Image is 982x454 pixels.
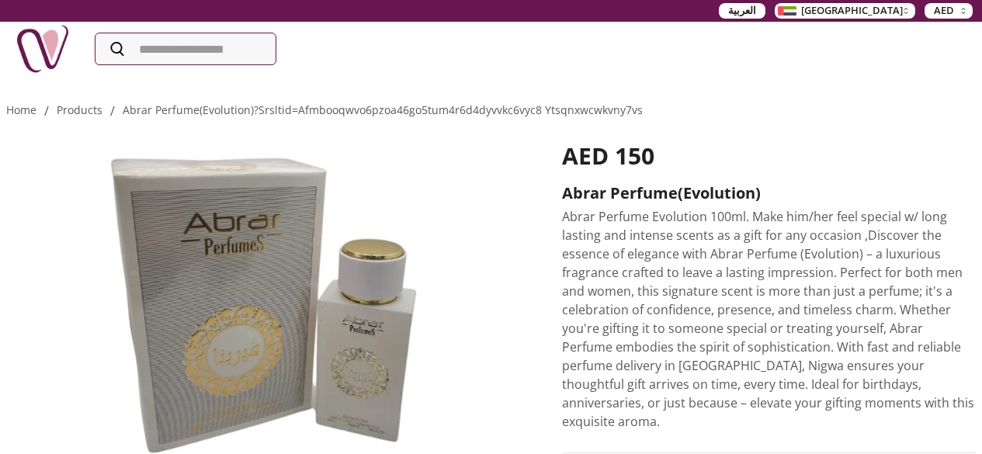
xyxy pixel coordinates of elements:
[728,3,756,19] span: العربية
[775,3,915,19] button: [GEOGRAPHIC_DATA]
[778,6,796,16] img: Arabic_dztd3n.png
[562,182,976,204] h2: Abrar Perfume(Evolution)
[562,140,654,172] span: AED 150
[801,3,903,19] span: [GEOGRAPHIC_DATA]
[44,102,49,120] li: /
[6,102,36,117] a: Home
[123,102,643,117] a: abrar perfume(evolution)?srsltid=afmbooqwvo6pzoa46go5tum4r6d4dyvvkc6vyc8 ytsqnxwcwkvny7vs
[95,33,276,64] input: Search
[16,22,70,76] img: Nigwa-uae-gifts
[110,102,115,120] li: /
[934,3,954,19] span: AED
[57,102,102,117] a: products
[562,207,976,431] p: Abrar Perfume Evolution 100ml. Make him/her feel special w/ long lasting and intense scents as a ...
[925,3,973,19] button: AED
